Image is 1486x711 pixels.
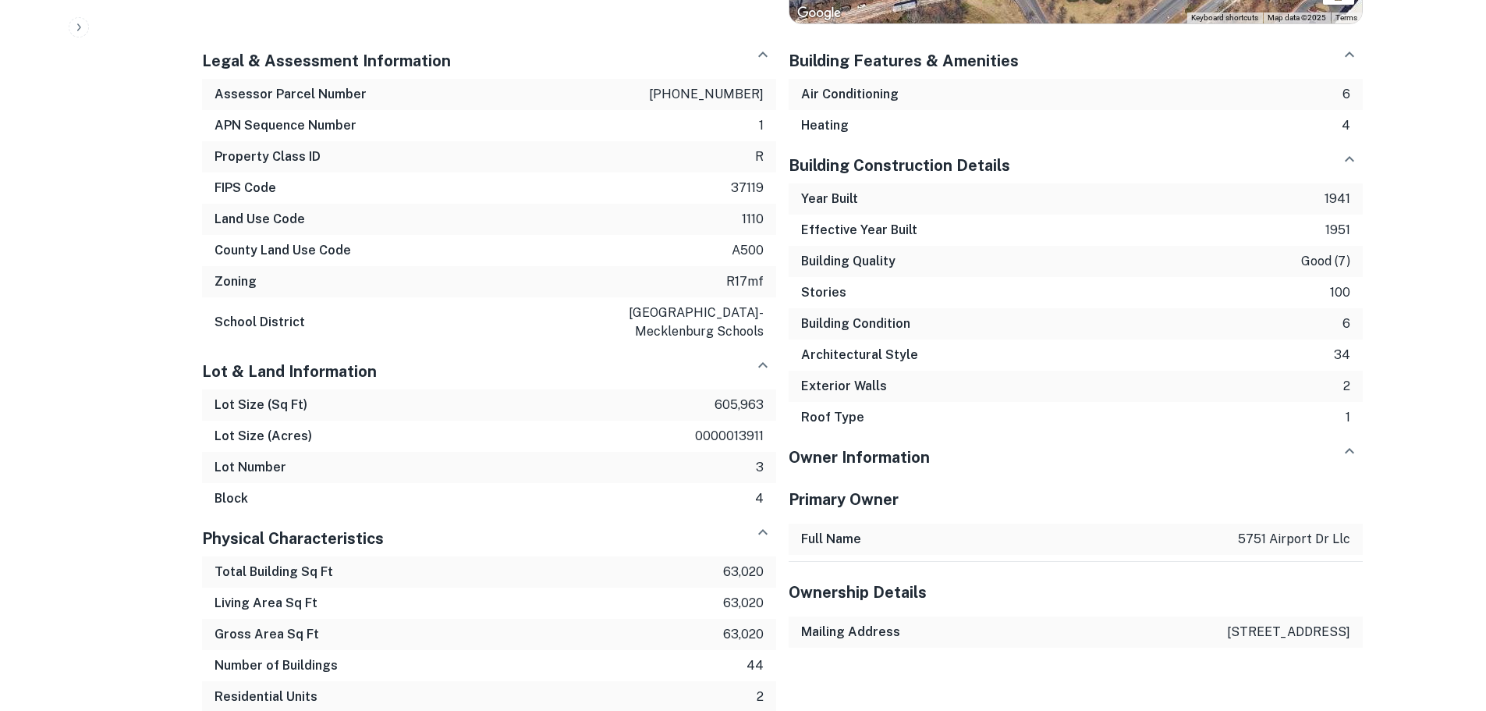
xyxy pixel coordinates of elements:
h6: Lot Number [215,458,286,477]
p: 34 [1334,346,1350,364]
h6: School District [215,313,305,332]
p: 63,020 [723,563,764,581]
p: r17mf [726,272,764,291]
p: 6 [1342,315,1350,333]
p: 4 [1342,116,1350,135]
h5: Owner Information [789,446,930,469]
h6: Property Class ID [215,148,321,166]
p: 1 [759,116,764,135]
p: 3 [756,458,764,477]
h6: Mailing Address [801,623,900,642]
p: r [755,148,764,166]
h6: County Land Use Code [215,241,351,260]
h6: Land Use Code [215,210,305,229]
h6: Lot Size (Sq Ft) [215,396,307,414]
p: 6 [1342,85,1350,104]
iframe: Chat Widget [1408,586,1486,661]
p: 1941 [1325,190,1350,208]
a: Terms (opens in new tab) [1335,13,1357,22]
p: 44 [747,656,764,675]
p: a500 [732,241,764,260]
h6: Building Condition [801,315,910,333]
p: 1951 [1325,221,1350,240]
h6: FIPS Code [215,179,276,197]
p: [GEOGRAPHIC_DATA]-mecklenburg schools [623,304,764,341]
img: Google [793,3,845,23]
a: Open this area in Google Maps (opens a new window) [793,3,845,23]
p: 605,963 [715,396,764,414]
h6: Living Area Sq Ft [215,594,317,613]
h6: Year Built [801,190,858,208]
h5: Physical Characteristics [202,527,384,550]
h6: Stories [801,283,846,302]
h6: Air Conditioning [801,85,899,104]
h6: Heating [801,116,849,135]
p: 2 [1343,377,1350,396]
p: 4 [755,489,764,508]
button: Keyboard shortcuts [1191,12,1258,23]
h5: Ownership Details [789,581,1363,604]
h6: Building Quality [801,252,896,271]
p: 37119 [731,179,764,197]
h6: Full Name [801,530,861,549]
h6: Roof Type [801,408,864,427]
h6: Gross Area Sq Ft [215,625,319,644]
p: 63,020 [723,625,764,644]
p: 5751 airport dr llc [1238,530,1350,549]
h6: Architectural Style [801,346,918,364]
h6: Block [215,489,248,508]
p: 0000013911 [695,427,764,446]
h6: Effective Year Built [801,221,917,240]
h6: Lot Size (Acres) [215,427,312,446]
p: 63,020 [723,594,764,613]
h6: Zoning [215,272,257,291]
span: Map data ©2025 [1268,13,1326,22]
p: [PHONE_NUMBER] [649,85,764,104]
h5: Legal & Assessment Information [202,49,451,73]
p: 1110 [742,210,764,229]
h6: Number of Buildings [215,656,338,675]
h6: Assessor Parcel Number [215,85,367,104]
p: 100 [1330,283,1350,302]
h6: Total Building Sq Ft [215,563,333,581]
h6: Residential Units [215,688,317,706]
h5: Lot & Land Information [202,360,377,383]
p: [STREET_ADDRESS] [1227,623,1350,642]
h5: Primary Owner [789,488,1363,511]
h6: Exterior Walls [801,377,887,396]
h6: APN Sequence Number [215,116,356,135]
p: 1 [1346,408,1350,427]
p: good (7) [1301,252,1350,271]
h5: Building Features & Amenities [789,49,1019,73]
p: 2 [757,688,764,706]
h5: Building Construction Details [789,154,1010,177]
